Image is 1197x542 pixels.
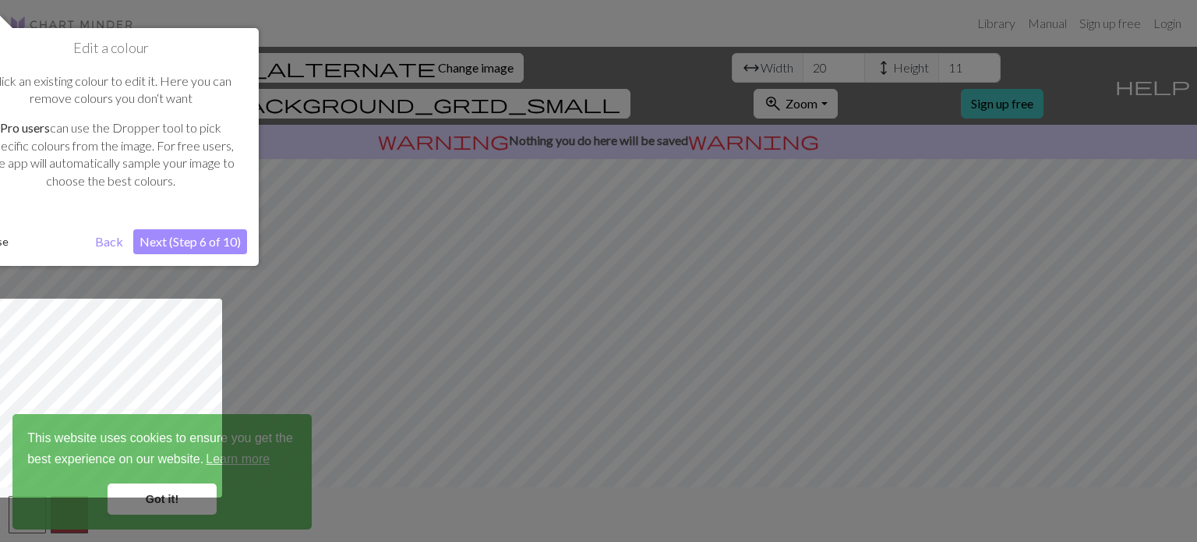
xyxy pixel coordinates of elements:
[89,229,129,254] button: Back
[133,229,247,254] button: Next (Step 6 of 10)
